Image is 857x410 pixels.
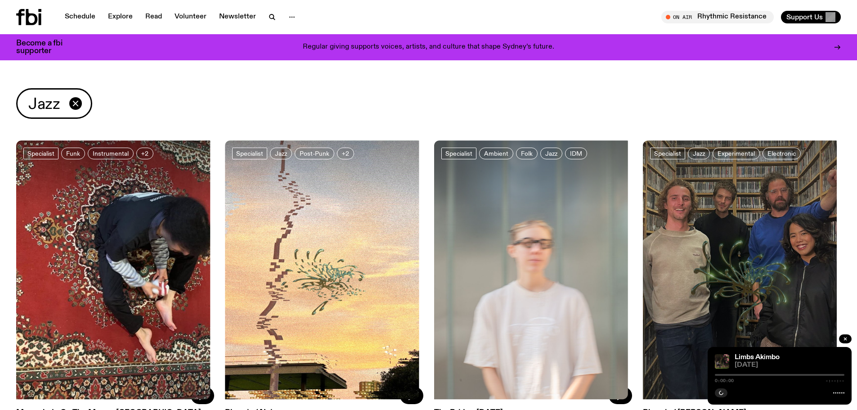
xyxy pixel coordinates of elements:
[236,150,263,157] span: Specialist
[781,11,841,23] button: Support Us
[169,11,212,23] a: Volunteer
[27,150,54,157] span: Specialist
[713,148,760,159] a: Experimental
[59,11,101,23] a: Schedule
[28,95,60,113] span: Jazz
[136,148,153,159] button: +2
[342,150,349,157] span: +2
[570,150,582,157] span: IDM
[545,150,557,157] span: Jazz
[103,11,138,23] a: Explore
[735,362,844,369] span: [DATE]
[767,150,796,157] span: Electronic
[715,378,734,383] span: 0:00:00
[718,150,755,157] span: Experimental
[540,148,562,159] a: Jazz
[688,148,710,159] a: Jazz
[484,150,508,157] span: Ambient
[141,150,148,157] span: +2
[23,148,58,159] a: Specialist
[16,140,214,405] img: Tommy - Persian Rug
[300,150,329,157] span: Post-Punk
[66,150,80,157] span: Funk
[337,148,354,159] button: +2
[140,11,167,23] a: Read
[826,378,844,383] span: -:--:--
[654,150,681,157] span: Specialist
[565,148,587,159] a: IDM
[93,150,129,157] span: Instrumental
[521,150,533,157] span: Folk
[735,354,780,361] a: Limbs Akimbo
[16,40,74,55] h3: Become a fbi supporter
[295,148,334,159] a: Post-Punk
[61,148,85,159] a: Funk
[214,11,261,23] a: Newsletter
[479,148,513,159] a: Ambient
[441,148,476,159] a: Specialist
[661,11,774,23] button: On AirRhythmic Resistance
[275,150,287,157] span: Jazz
[303,43,554,51] p: Regular giving supports voices, artists, and culture that shape Sydney’s future.
[270,148,292,159] a: Jazz
[232,148,267,159] a: Specialist
[445,150,472,157] span: Specialist
[763,148,801,159] a: Electronic
[516,148,538,159] a: Folk
[650,148,685,159] a: Specialist
[434,140,632,405] img: Mara stands in front of a frosted glass wall wearing a cream coloured t-shirt and black glasses. ...
[715,354,729,369] img: Jackson sits at an outdoor table, legs crossed and gazing at a black and brown dog also sitting a...
[786,13,823,21] span: Support Us
[693,150,705,157] span: Jazz
[88,148,134,159] a: Instrumental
